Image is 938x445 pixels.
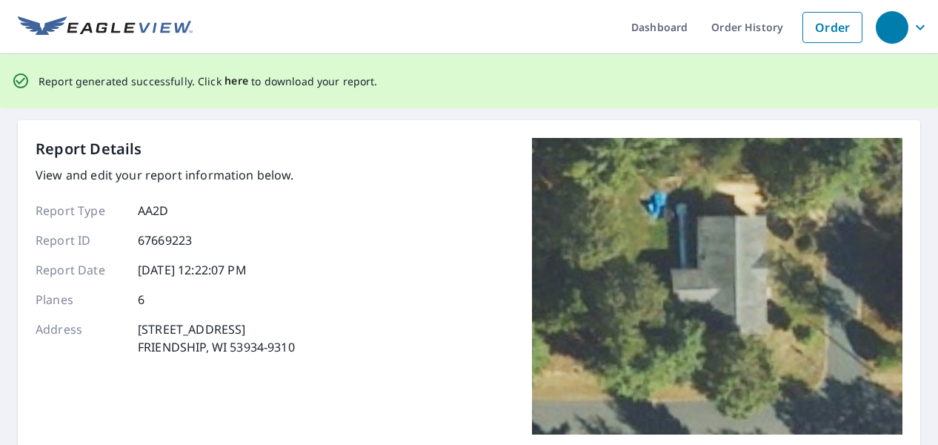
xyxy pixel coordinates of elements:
[36,261,124,279] p: Report Date
[224,72,249,90] button: here
[36,166,295,184] p: View and edit your report information below.
[36,291,124,309] p: Planes
[36,320,124,356] p: Address
[138,231,192,249] p: 67669223
[532,138,902,435] img: Top image
[138,202,169,220] p: AA2D
[36,138,142,160] p: Report Details
[36,202,124,220] p: Report Type
[138,291,144,309] p: 6
[18,16,193,39] img: EV Logo
[138,261,247,279] p: [DATE] 12:22:07 PM
[802,12,862,43] a: Order
[36,231,124,249] p: Report ID
[138,320,295,356] p: [STREET_ADDRESS] FRIENDSHIP, WI 53934-9310
[39,72,378,90] p: Report generated successfully. Click to download your report.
